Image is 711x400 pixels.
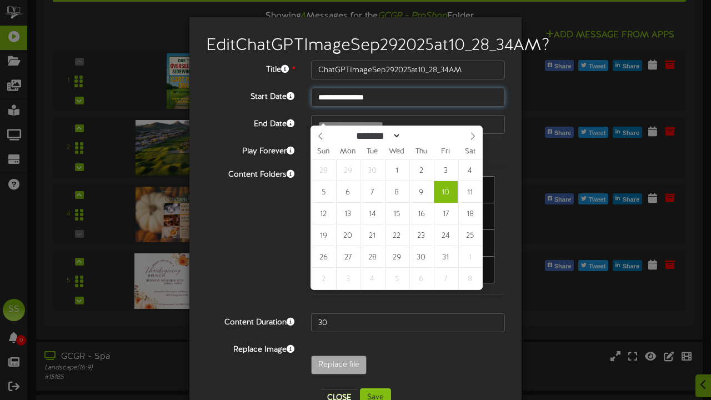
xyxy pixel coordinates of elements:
[312,246,336,268] span: October 26, 2025
[434,159,458,181] span: October 3, 2025
[409,203,433,224] span: October 16, 2025
[360,203,384,224] span: October 14, 2025
[385,181,409,203] span: October 8, 2025
[409,246,433,268] span: October 30, 2025
[360,181,384,203] span: October 7, 2025
[360,268,384,289] span: November 4, 2025
[434,224,458,246] span: October 24, 2025
[198,341,303,356] label: Replace Image
[336,224,360,246] span: October 20, 2025
[198,115,303,130] label: End Date
[458,268,482,289] span: November 8, 2025
[312,203,336,224] span: October 12, 2025
[385,246,409,268] span: October 29, 2025
[434,181,458,203] span: October 10, 2025
[458,181,482,203] span: October 11, 2025
[409,181,433,203] span: October 9, 2025
[311,148,336,156] span: Sun
[409,148,433,156] span: Thu
[336,181,360,203] span: October 6, 2025
[312,159,336,181] span: September 28, 2025
[458,246,482,268] span: November 1, 2025
[401,130,441,142] input: Year
[458,203,482,224] span: October 18, 2025
[312,268,336,289] span: November 2, 2025
[384,148,409,156] span: Wed
[360,246,384,268] span: October 28, 2025
[385,159,409,181] span: October 1, 2025
[409,159,433,181] span: October 2, 2025
[336,246,360,268] span: October 27, 2025
[434,268,458,289] span: November 7, 2025
[434,246,458,268] span: October 31, 2025
[336,203,360,224] span: October 13, 2025
[360,148,384,156] span: Tue
[311,313,505,332] input: 15
[312,181,336,203] span: October 5, 2025
[385,203,409,224] span: October 15, 2025
[198,166,303,181] label: Content Folders
[198,61,303,76] label: Title
[385,268,409,289] span: November 5, 2025
[458,148,482,156] span: Sat
[312,224,336,246] span: October 19, 2025
[458,159,482,181] span: October 4, 2025
[434,203,458,224] span: October 17, 2025
[336,268,360,289] span: November 3, 2025
[458,224,482,246] span: October 25, 2025
[206,37,505,55] h2: Edit ChatGPTImageSep292025at10_28_34AM ?
[385,224,409,246] span: October 22, 2025
[336,159,360,181] span: September 29, 2025
[409,224,433,246] span: October 23, 2025
[409,268,433,289] span: November 6, 2025
[433,148,458,156] span: Fri
[360,224,384,246] span: October 21, 2025
[311,61,505,79] input: Title
[198,313,303,328] label: Content Duration
[336,148,360,156] span: Mon
[198,88,303,103] label: Start Date
[360,159,384,181] span: September 30, 2025
[198,142,303,157] label: Play Forever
